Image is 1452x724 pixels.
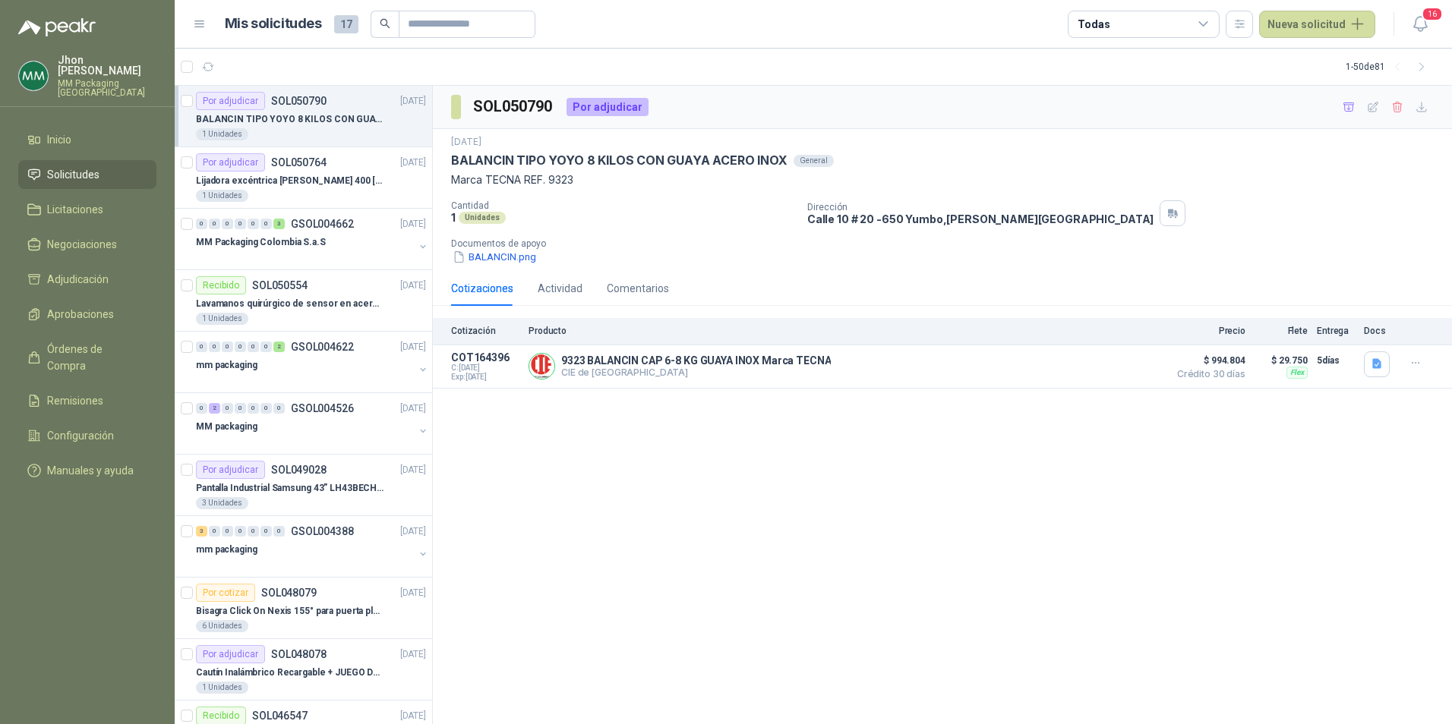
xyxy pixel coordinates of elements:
span: Exp: [DATE] [451,373,519,382]
a: Solicitudes [18,160,156,189]
div: 0 [260,219,272,229]
div: Actividad [538,280,582,297]
p: MM Packaging Colombia S.a.S [196,235,326,250]
span: Crédito 30 días [1169,370,1245,379]
a: Negociaciones [18,230,156,259]
div: 0 [260,342,272,352]
p: Documentos de apoyo [451,238,1446,249]
p: SOL050554 [252,280,308,291]
p: [DATE] [400,279,426,293]
p: SOL046547 [252,710,308,721]
p: mm packaging [196,543,257,557]
p: Precio [1169,326,1245,336]
span: 16 [1422,7,1443,21]
div: Por adjudicar [196,461,265,479]
img: Company Logo [19,61,48,90]
div: 2 [209,403,220,414]
div: 0 [260,403,272,414]
div: Unidades [459,212,506,224]
img: Company Logo [529,354,554,379]
p: [DATE] [400,94,426,109]
div: Por adjudicar [196,153,265,172]
div: Todas [1078,16,1110,33]
span: Adjudicación [47,271,109,288]
div: 0 [260,526,272,537]
a: Configuración [18,421,156,450]
p: SOL050790 [271,96,327,106]
div: 0 [222,403,233,414]
div: 0 [248,526,259,537]
span: search [380,18,390,29]
div: 1 Unidades [196,682,248,694]
p: Dirección [807,202,1154,212]
div: Comentarios [607,280,669,297]
p: Pantalla Industrial Samsung 43” LH43BECHLGKXZL BE43C-H [196,481,385,496]
a: Aprobaciones [18,300,156,329]
div: 0 [196,342,207,352]
span: Órdenes de Compra [47,341,142,374]
p: Cotización [451,326,519,336]
div: 0 [273,403,285,414]
div: 0 [222,342,233,352]
div: 0 [222,526,233,537]
p: GSOL004662 [291,219,354,229]
div: 0 [235,342,246,352]
a: Órdenes de Compra [18,335,156,380]
p: SOL048079 [261,587,317,598]
a: Manuales y ayuda [18,456,156,485]
p: [DATE] [400,463,426,477]
div: Por cotizar [196,584,255,602]
div: 0 [235,403,246,414]
a: 0 0 0 0 0 0 3 GSOL004662[DATE] MM Packaging Colombia S.a.S [196,215,429,263]
div: 0 [248,219,259,229]
a: Por adjudicarSOL048078[DATE] Cautín Inalámbrico Recargable + JUEGO DE PUNTAS1 Unidades [175,639,432,700]
p: MM packaging [196,420,257,434]
p: Marca TECNA REF. 9323 [451,172,1434,188]
span: C: [DATE] [451,364,519,373]
div: 0 [222,219,233,229]
img: Logo peakr [18,18,96,36]
p: SOL050764 [271,157,327,168]
p: BALANCIN TIPO YOYO 8 KILOS CON GUAYA ACERO INOX [451,153,788,168]
p: GSOL004622 [291,342,354,352]
div: 0 [248,342,259,352]
p: mm packaging [196,358,257,373]
a: 0 0 0 0 0 0 2 GSOL004622[DATE] mm packaging [196,338,429,386]
p: [DATE] [400,586,426,600]
p: Flete [1255,326,1308,336]
p: 9323 BALANCIN CAP 6-8 KG GUAYA INOX Marca TECNA [561,354,831,367]
p: BALANCIN TIPO YOYO 8 KILOS CON GUAYA ACERO INOX [196,112,385,127]
div: 0 [248,403,259,414]
a: RecibidoSOL050554[DATE] Lavamanos quirúrgico de sensor en acero referencia TLS-131 Unidades [175,270,432,332]
span: Remisiones [47,392,103,409]
p: [DATE] [400,709,426,723]
a: Por adjudicarSOL050790[DATE] BALANCIN TIPO YOYO 8 KILOS CON GUAYA ACERO INOX1 Unidades [175,86,432,147]
span: Configuración [47,427,114,444]
h1: Mis solicitudes [225,13,322,35]
p: Lavamanos quirúrgico de sensor en acero referencia TLS-13 [196,297,385,311]
p: Lijadora excéntrica [PERSON_NAME] 400 [PERSON_NAME] gex 125-150 ave [196,174,385,188]
p: [DATE] [400,524,426,539]
div: 3 [196,526,207,537]
p: $ 29.750 [1255,351,1308,370]
p: Jhon [PERSON_NAME] [58,55,156,76]
a: Por cotizarSOL048079[DATE] Bisagra Click On Nexis 155° para puerta plegable Grass con base de mon... [175,578,432,639]
p: Bisagra Click On Nexis 155° para puerta plegable Grass con base de montaje [196,604,385,619]
p: SOL048078 [271,649,327,659]
p: 1 [451,211,456,224]
a: Adjudicación [18,265,156,294]
div: 0 [209,526,220,537]
div: Por adjudicar [196,92,265,110]
div: 0 [235,526,246,537]
p: Cantidad [451,200,795,211]
a: Remisiones [18,386,156,415]
div: 0 [196,403,207,414]
p: 5 días [1317,351,1355,370]
div: 1 Unidades [196,128,248,140]
p: [DATE] [400,156,426,170]
a: 0 2 0 0 0 0 0 GSOL004526[DATE] MM packaging [196,399,429,448]
p: [DATE] [400,217,426,231]
div: 1 Unidades [196,190,248,202]
a: Licitaciones [18,195,156,224]
span: Negociaciones [47,236,117,253]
